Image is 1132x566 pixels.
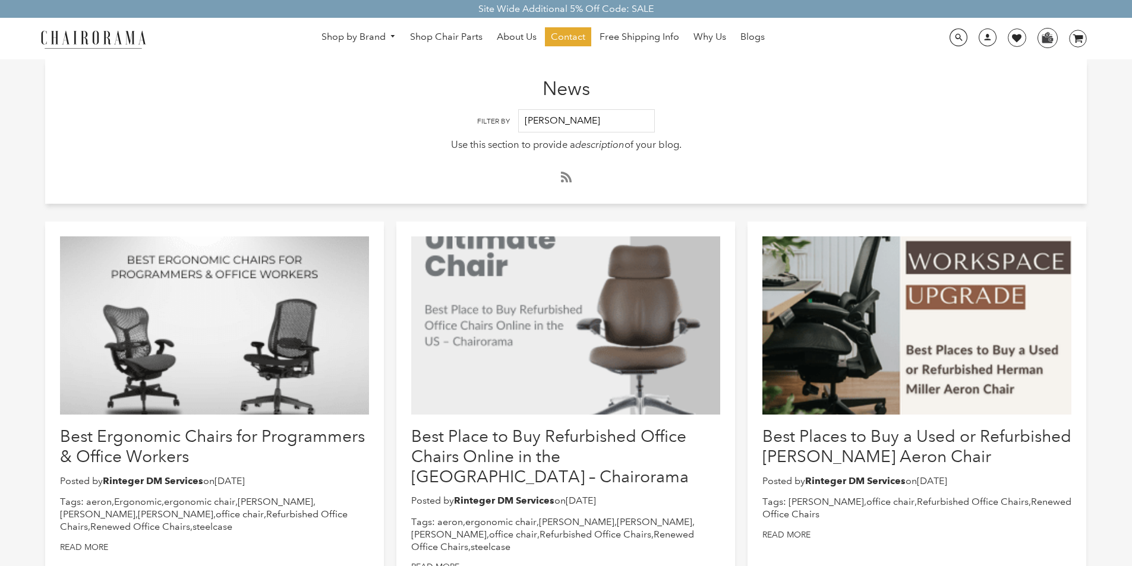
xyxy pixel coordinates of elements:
a: [PERSON_NAME] [238,496,313,507]
a: Free Shipping Info [594,27,685,46]
a: Renewed Office Chairs [90,521,190,532]
a: Blogs [734,27,771,46]
a: [PERSON_NAME] [138,508,213,520]
a: office chair [489,529,537,540]
span: Free Shipping Info [600,31,679,43]
a: Why Us [688,27,732,46]
a: Read more [762,529,811,540]
span: Tags: [411,516,435,527]
a: Renewed Office Chairs [411,529,694,552]
a: aeron [86,496,112,507]
strong: Rinteger DM Services [805,475,906,486]
span: Tags: [762,496,786,507]
a: Best Ergonomic Chairs for Programmers & Office Workers [60,426,365,466]
a: Refurbished Office Chairs [540,529,651,540]
span: Contact [551,31,585,43]
a: office chair [216,508,264,520]
span: About Us [497,31,537,43]
img: WhatsApp_Image_2024-07-12_at_16.23.01.webp [1038,29,1057,46]
a: ergonomic chair [164,496,235,507]
a: Refurbished Office Chairs [917,496,1029,507]
a: [PERSON_NAME] [411,529,487,540]
p: Posted by on [762,475,1071,488]
a: Ergonomic [114,496,162,507]
a: Shop by Brand [316,28,402,46]
a: Shop Chair Parts [404,27,488,46]
p: Posted by on [60,475,369,488]
a: office chair [866,496,915,507]
a: aeron [437,516,463,527]
em: description [575,138,625,151]
a: Refurbished Office Chairs [60,508,348,532]
li: , , , , , , , , [411,516,720,553]
strong: Rinteger DM Services [103,475,203,486]
span: Shop Chair Parts [410,31,483,43]
nav: DesktopNavigation [203,27,883,49]
span: Why Us [693,31,726,43]
a: [PERSON_NAME] [789,496,864,507]
a: Contact [545,27,591,46]
li: , , , [762,496,1071,521]
time: [DATE] [215,475,245,486]
label: Filter By [477,117,510,126]
a: Renewed Office Chairs [762,496,1071,520]
a: [PERSON_NAME] [539,516,614,527]
time: [DATE] [917,475,947,486]
p: Use this section to provide a of your blog. [149,137,982,153]
a: About Us [491,27,543,46]
a: [PERSON_NAME] [617,516,692,527]
a: [PERSON_NAME] [60,508,135,520]
img: chairorama [34,29,153,49]
li: , , , , , , , , , [60,496,369,533]
a: Best Place to Buy Refurbished Office Chairs Online in the [GEOGRAPHIC_DATA] – Chairorama [411,426,689,486]
a: ergonomic chair [465,516,537,527]
a: steelcase [471,541,510,552]
a: Best Places to Buy a Used or Refurbished [PERSON_NAME] Aeron Chair [762,426,1071,466]
h1: News [45,59,1087,100]
a: Read more [60,542,108,552]
a: steelcase [193,521,232,532]
span: Tags: [60,496,84,507]
time: [DATE] [566,495,596,506]
strong: Rinteger DM Services [454,495,554,506]
span: Blogs [740,31,765,43]
p: Posted by on [411,495,720,507]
